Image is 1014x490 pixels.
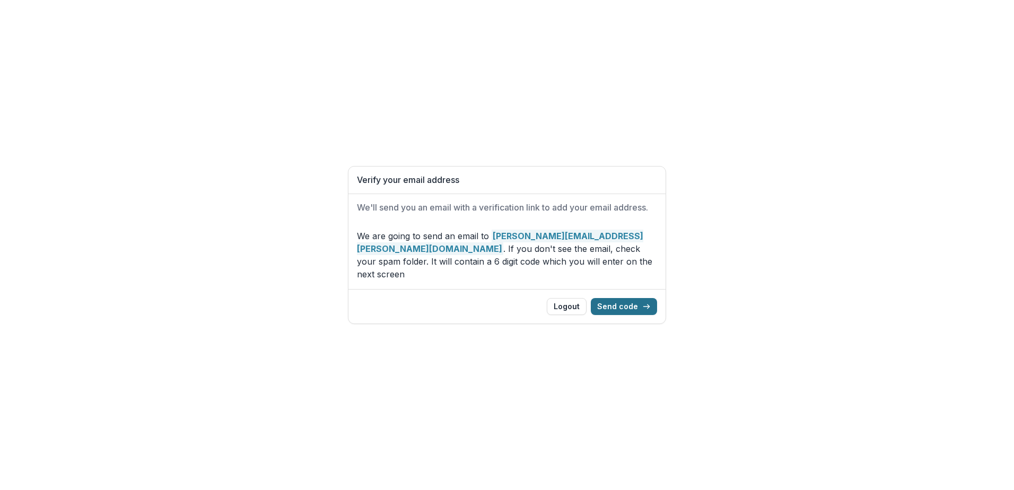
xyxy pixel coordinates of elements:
[547,298,587,315] button: Logout
[357,230,657,281] p: We are going to send an email to . If you don't see the email, check your spam folder. It will co...
[357,175,657,185] h1: Verify your email address
[591,298,657,315] button: Send code
[357,203,657,213] h2: We'll send you an email with a verification link to add your email address.
[357,230,643,255] strong: [PERSON_NAME][EMAIL_ADDRESS][PERSON_NAME][DOMAIN_NAME]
